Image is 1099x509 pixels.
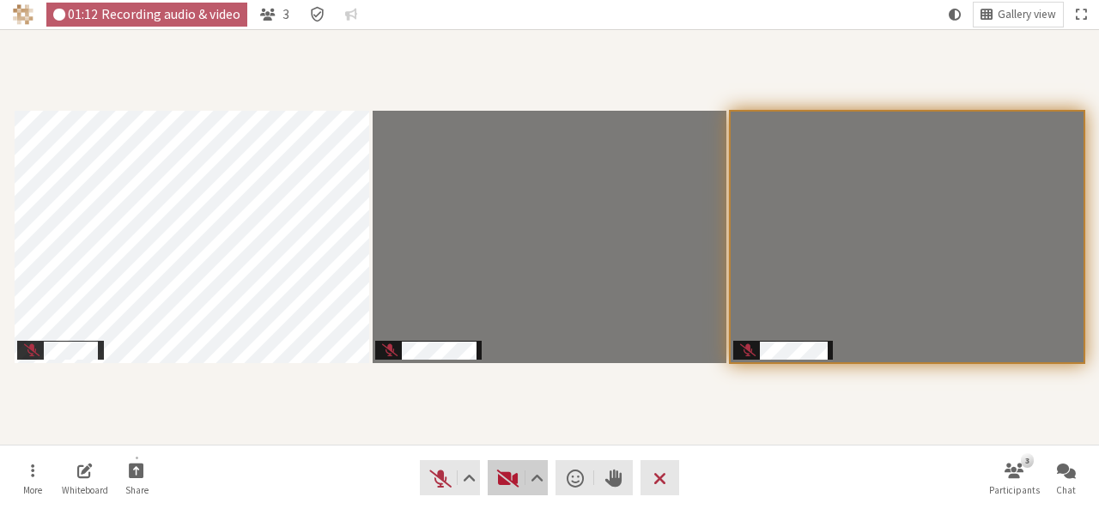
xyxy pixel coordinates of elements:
[9,455,57,501] button: Open menu
[942,3,968,27] button: Using system theme
[974,3,1063,27] button: Change layout
[68,7,98,21] span: 01:12
[125,485,149,495] span: Share
[282,7,289,21] span: 3
[61,455,109,501] button: Open shared whiteboard
[23,485,42,495] span: More
[594,460,633,495] button: Raise hand
[1042,455,1090,501] button: Open chat
[1021,453,1034,467] div: 3
[556,460,594,495] button: Send a reaction
[302,3,332,27] div: Meeting details Encryption enabled
[641,460,679,495] button: Leave meeting
[458,460,479,495] button: Audio settings
[13,4,33,25] img: Iotum
[101,7,240,21] span: Recording audio & video
[526,460,548,495] button: Video setting
[1056,485,1076,495] span: Chat
[1069,3,1093,27] button: Fullscreen
[989,485,1040,495] span: Participants
[62,485,108,495] span: Whiteboard
[253,3,296,27] button: Open participant list
[420,460,480,495] button: Unmute (Alt+A)
[112,455,161,501] button: Start sharing
[990,455,1038,501] button: Open participant list
[998,9,1056,21] span: Gallery view
[46,3,248,27] div: Audio & video
[488,460,548,495] button: Start video (Alt+V)
[338,3,364,27] button: Conversation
